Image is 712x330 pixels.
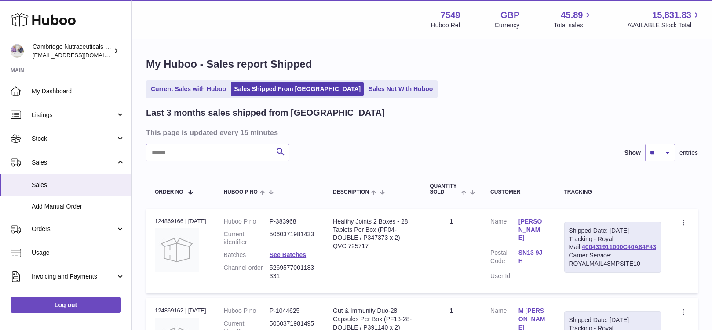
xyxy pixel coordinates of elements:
[33,43,112,59] div: Cambridge Nutraceuticals Ltd
[441,9,460,21] strong: 7549
[32,272,116,281] span: Invoicing and Payments
[32,135,116,143] span: Stock
[224,217,270,226] dt: Huboo P no
[146,57,698,71] h1: My Huboo - Sales report Shipped
[32,181,125,189] span: Sales
[564,222,661,273] div: Tracking - Royal Mail:
[270,230,315,247] dd: 5060371981433
[582,243,656,250] a: 400431911000C40A84F43
[32,225,116,233] span: Orders
[495,21,520,29] div: Currency
[627,9,701,29] a: 15,831.83 AVAILABLE Stock Total
[32,158,116,167] span: Sales
[624,149,641,157] label: Show
[569,227,657,235] div: Shipped Date: [DATE]
[554,9,593,29] a: 45.89 Total sales
[554,21,593,29] span: Total sales
[490,217,518,245] dt: Name
[564,189,661,195] div: Tracking
[155,217,206,225] div: 124869166 | [DATE]
[365,82,436,96] a: Sales Not With Huboo
[430,183,459,195] span: Quantity Sold
[431,21,460,29] div: Huboo Ref
[224,230,270,247] dt: Current identifier
[652,9,691,21] span: 15,831.83
[32,249,125,257] span: Usage
[569,316,657,324] div: Shipped Date: [DATE]
[561,9,583,21] span: 45.89
[490,189,546,195] div: Customer
[679,149,698,157] span: entries
[500,9,519,21] strong: GBP
[146,128,696,137] h3: This page is updated every 15 minutes
[32,87,125,95] span: My Dashboard
[518,217,547,242] a: [PERSON_NAME]
[569,251,657,268] div: Carrier Service: ROYALMAIL48MPSITE10
[146,107,385,119] h2: Last 3 months sales shipped from [GEOGRAPHIC_DATA]
[224,264,270,280] dt: Channel order
[224,251,270,259] dt: Batches
[33,51,129,59] span: [EMAIL_ADDRESS][DOMAIN_NAME]
[270,264,315,280] dd: 5269577001183331
[148,82,229,96] a: Current Sales with Huboo
[333,189,369,195] span: Description
[333,217,412,251] div: Healthy Joints 2 Boxes - 28 Tablets Per Box (PF04-DOUBLE / P347373 x 2) QVC 725717
[421,209,482,293] td: 1
[627,21,701,29] span: AVAILABLE Stock Total
[270,217,315,226] dd: P-383968
[11,44,24,58] img: qvc@camnutra.com
[155,189,183,195] span: Order No
[490,272,518,280] dt: User Id
[518,249,547,265] a: SN13 9JH
[490,249,518,268] dt: Postal Code
[32,202,125,211] span: Add Manual Order
[155,228,199,272] img: no-photo.jpg
[224,189,258,195] span: Huboo P no
[155,307,206,315] div: 124869162 | [DATE]
[32,111,116,119] span: Listings
[231,82,364,96] a: Sales Shipped From [GEOGRAPHIC_DATA]
[224,307,270,315] dt: Huboo P no
[11,297,121,313] a: Log out
[270,251,306,258] a: See Batches
[270,307,315,315] dd: P-1044625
